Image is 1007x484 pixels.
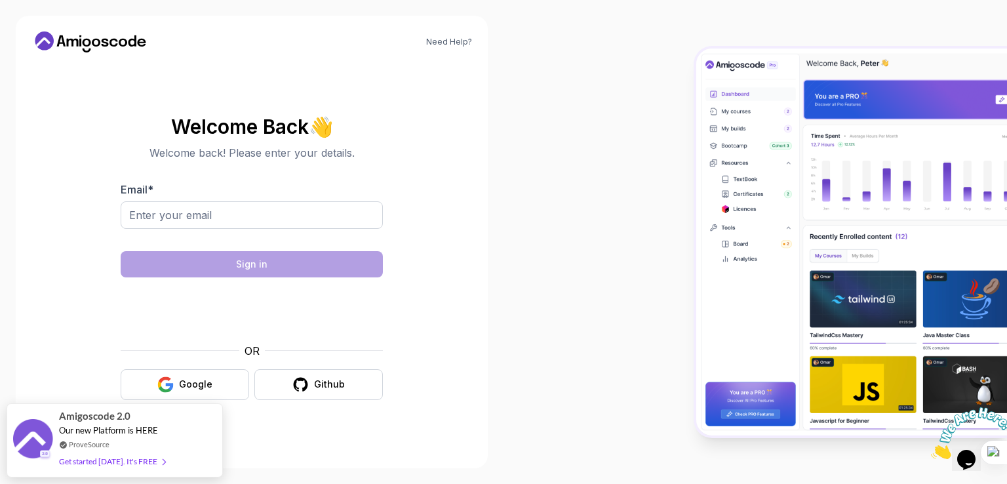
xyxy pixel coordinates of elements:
[5,5,87,57] img: Chat attention grabber
[245,343,260,359] p: OR
[121,369,249,400] button: Google
[926,402,1007,464] iframe: chat widget
[236,258,267,271] div: Sign in
[308,115,333,137] span: 👋
[121,201,383,229] input: Enter your email
[121,251,383,277] button: Sign in
[696,49,1007,435] img: Amigoscode Dashboard
[426,37,472,47] a: Need Help?
[254,369,383,400] button: Github
[69,439,109,450] a: ProveSource
[13,419,52,462] img: provesource social proof notification image
[31,31,149,52] a: Home link
[59,409,130,424] span: Amigoscode 2.0
[121,145,383,161] p: Welcome back! Please enter your details.
[59,454,165,469] div: Get started [DATE]. It's FREE
[121,116,383,137] h2: Welcome Back
[179,378,212,391] div: Google
[153,285,351,335] iframe: Widget containing checkbox for hCaptcha security challenge
[314,378,345,391] div: Github
[59,425,158,435] span: Our new Platform is HERE
[121,183,153,196] label: Email *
